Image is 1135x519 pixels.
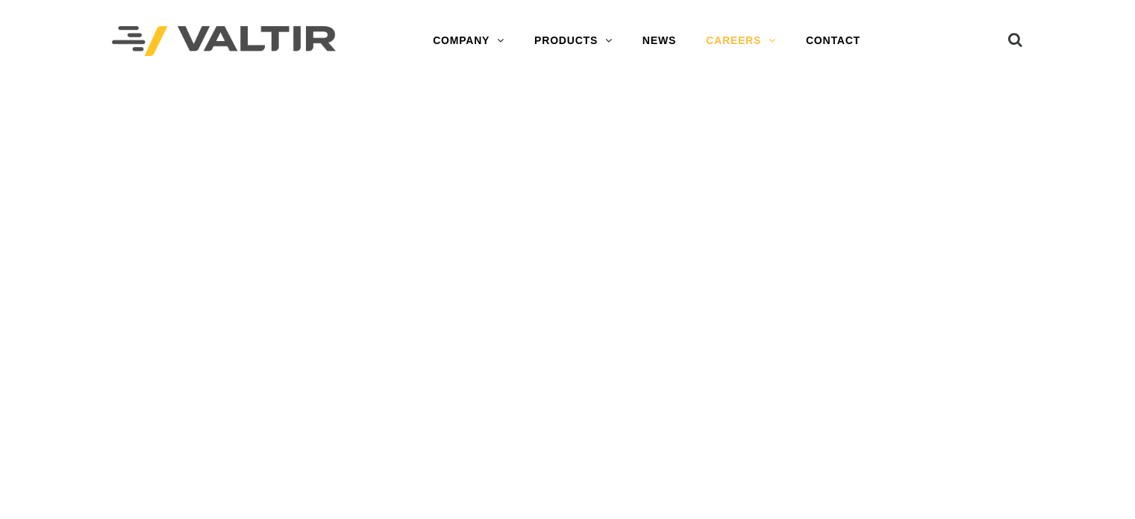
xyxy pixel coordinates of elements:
[791,26,875,56] a: CONTACT
[628,26,691,56] a: NEWS
[112,26,336,57] img: Valtir
[691,26,791,56] a: CAREERS
[418,26,519,56] a: COMPANY
[519,26,628,56] a: PRODUCTS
